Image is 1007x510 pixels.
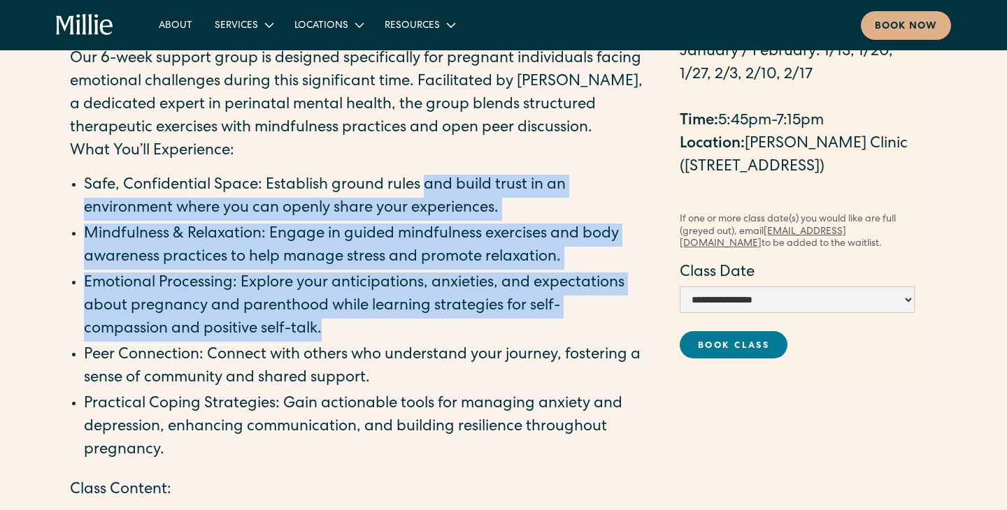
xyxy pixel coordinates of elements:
[84,224,643,270] li: Mindfulness & Relaxation: Engage in guided mindfulness exercises and body awareness practices to ...
[70,48,643,140] p: Our 6-week support group is designed specifically for pregnant individuals facing emotional chall...
[84,272,643,342] li: Emotional Processing: Explore your anticipations, anxieties, and expectations about pregnancy and...
[680,41,915,87] p: January / February: 1/13, 1/20, 1/27, 2/3, 2/10, 2/17
[56,14,114,36] a: home
[373,13,465,36] div: Resources
[84,175,643,221] li: Safe, Confidential Space: Establish ground rules and build trust in an environment where you can ...
[283,13,373,36] div: Locations
[203,13,283,36] div: Services
[385,19,440,34] div: Resources
[875,20,937,34] div: Book now
[148,13,203,36] a: About
[861,11,951,40] a: Book now
[680,180,915,203] p: ‍
[84,344,643,391] li: Peer Connection: Connect with others who understand your journey, fostering a sense of community ...
[70,140,643,163] p: What You’ll Experience:
[215,19,258,34] div: Services
[680,137,745,152] strong: Location:
[70,479,643,502] p: Class Content:
[680,331,787,358] a: Book Class
[680,114,718,129] strong: ‍ Time:
[680,262,915,285] label: Class Date
[294,19,348,34] div: Locations
[84,393,643,462] li: Practical Coping Strategies: Gain actionable tools for managing anxiety and depression, enhancing...
[680,214,915,251] div: If one or more class date(s) you would like are full (greyed out), email to be added to the waitl...
[680,87,915,180] p: 5:45pm-7:15pm [PERSON_NAME] Clinic ([STREET_ADDRESS])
